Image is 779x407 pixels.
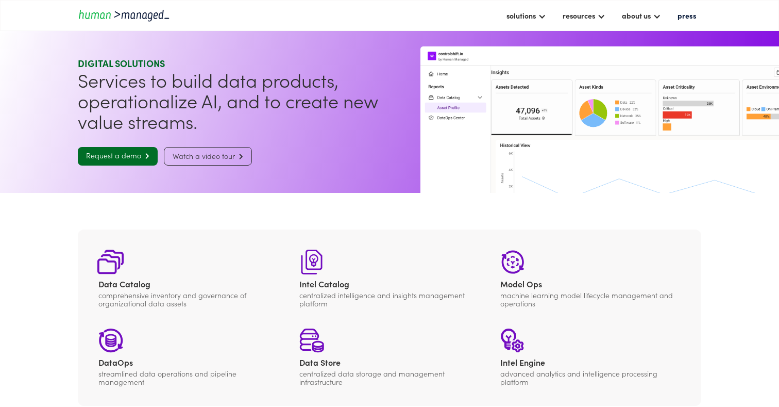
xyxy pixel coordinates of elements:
a: Intel Engineadvanced analytics and intelligence processing platform [500,328,681,386]
a: Request a demo [78,147,158,166]
h1: Services to build data products, operationalize AI, and to create new value streams. [78,70,385,132]
a: home [78,8,171,22]
div: Model Ops [500,279,681,289]
div: Intel Catalog [299,279,480,289]
a: Data Catalogcomprehensive inventory and governance of organizational data assets [98,250,279,307]
div: centralized data storage and management infrastructure [299,369,480,386]
div: streamlined data operations and pipeline management [98,369,279,386]
div: about us [622,9,651,22]
div: Digital SOLUTIONS [78,57,385,70]
div: advanced analytics and intelligence processing platform [500,369,681,386]
div: solutions [506,9,536,22]
div: DataOps [98,357,279,367]
div: centralized intelligence and insights management platform [299,291,480,307]
div: Data Catalog [98,279,279,289]
div: machine learning model lifecycle management and operations [500,291,681,307]
div: resources [557,7,611,24]
a: DataOpsstreamlined data operations and pipeline management [98,328,279,386]
a: Watch a video tour [164,147,252,166]
a: Data Storecentralized data storage and management infrastructure [299,328,480,386]
div: Intel Engine [500,357,681,367]
div: comprehensive inventory and governance of organizational data assets [98,291,279,307]
span:  [141,153,149,159]
div: Data Store [299,357,480,367]
div: about us [617,7,666,24]
a: Intel Catalogcentralized intelligence and insights management platform [299,250,480,307]
div: resources [563,9,595,22]
div: solutions [501,7,551,24]
a: Model Opsmachine learning model lifecycle management and operations [500,250,681,307]
span:  [235,153,243,160]
a: press [672,7,701,24]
